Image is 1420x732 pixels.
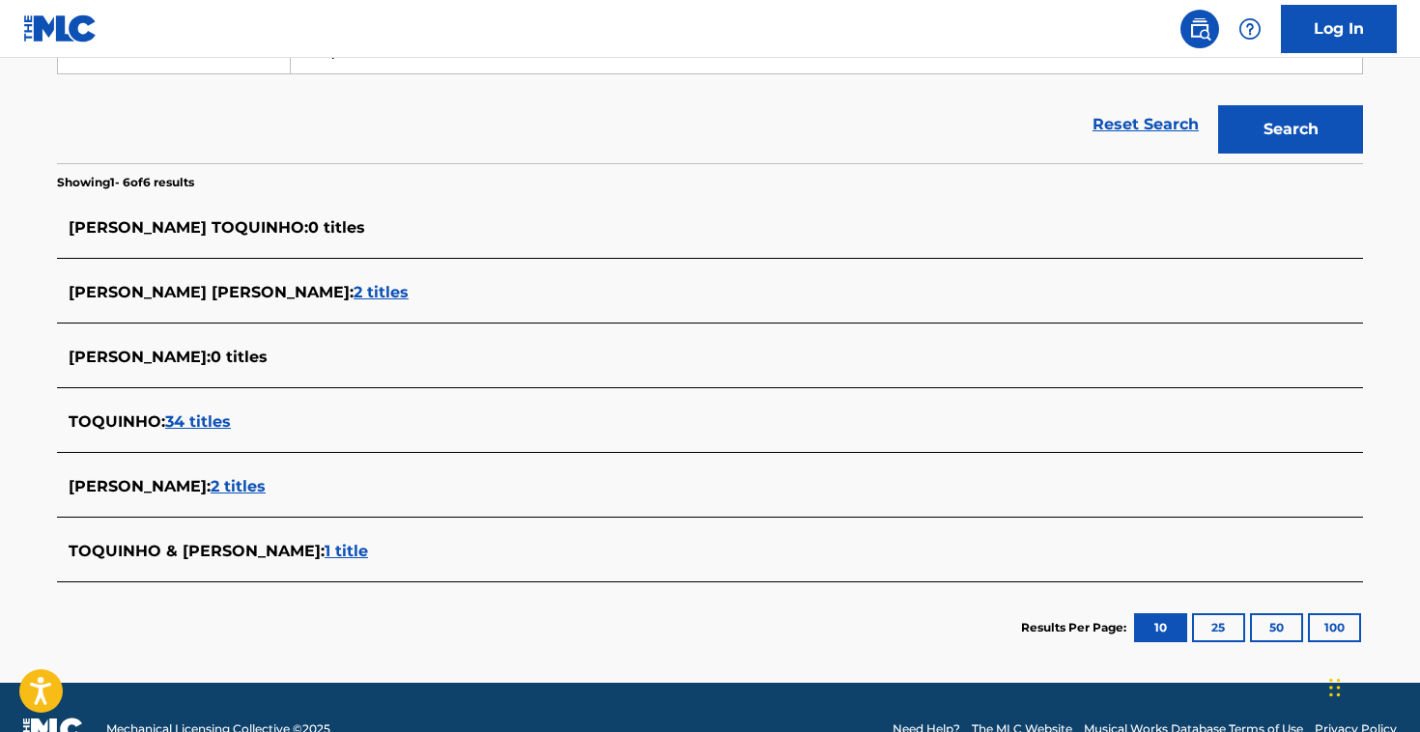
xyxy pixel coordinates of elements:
span: 0 titles [211,348,268,366]
button: 10 [1134,613,1187,642]
span: TOQUINHO : [69,412,165,431]
span: TOQUINHO & [PERSON_NAME] : [69,542,325,560]
button: Search [1218,105,1363,154]
button: 50 [1250,613,1303,642]
form: Search Form [57,26,1363,163]
p: Results Per Page: [1021,619,1131,636]
a: Log In [1281,5,1397,53]
div: Widget de chat [1323,639,1420,732]
span: [PERSON_NAME] : [69,477,211,495]
span: 1 title [325,542,368,560]
span: [PERSON_NAME] TOQUINHO : [69,218,308,237]
div: Arrastar [1329,659,1341,717]
img: MLC Logo [23,14,98,42]
button: 100 [1308,613,1361,642]
span: [PERSON_NAME] [PERSON_NAME] : [69,283,354,301]
button: 25 [1192,613,1245,642]
iframe: Chat Widget [1323,639,1420,732]
span: [PERSON_NAME] : [69,348,211,366]
img: search [1188,17,1211,41]
img: help [1238,17,1262,41]
span: 2 titles [354,283,409,301]
span: 34 titles [165,412,231,431]
span: 0 titles [308,218,365,237]
p: Showing 1 - 6 of 6 results [57,174,194,191]
a: Reset Search [1083,103,1208,146]
div: Help [1231,10,1269,48]
a: Public Search [1180,10,1219,48]
span: 2 titles [211,477,266,495]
